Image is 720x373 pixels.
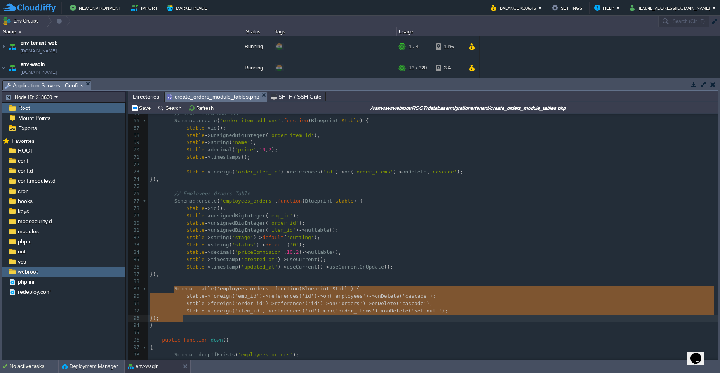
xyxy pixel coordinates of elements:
span: -> [299,227,305,233]
span: (); [317,257,326,262]
span: , [256,147,259,153]
span: create [198,198,217,204]
span: create_orders_module_tables.php [167,92,259,102]
span: -> [205,213,211,219]
span: ( [238,264,241,270]
span: php.ini [16,278,35,285]
span: 'employees' [332,293,366,299]
span: $table [186,300,205,306]
span: env-tenant-web [21,39,57,47]
span: foreign [211,300,232,306]
div: 73 [128,168,141,176]
span: -> [205,293,211,299]
div: 65 [128,110,141,117]
span: ); [314,132,320,138]
div: Tags [273,27,396,36]
span: ( [217,198,220,204]
span: $table [186,293,205,299]
div: 13 / 320 [409,57,427,78]
span: // Employees Orders Table [174,191,250,196]
div: 91 [128,300,141,307]
span: string [211,234,229,240]
span: 'order_items' [353,169,393,175]
span: Schema [174,286,193,291]
a: vcs [16,258,27,265]
span: -> [256,234,263,240]
span: -> [259,242,266,248]
div: 82 [128,234,141,241]
a: ROOT [16,147,35,154]
span: (); [217,125,226,131]
div: 67 [128,125,141,132]
span: uat [16,248,27,255]
span: ) [299,249,302,255]
span: onDelete [402,169,427,175]
span: id [211,125,217,131]
span: on [344,169,351,175]
span: $table [186,132,205,138]
span: , [265,147,268,153]
img: AMDAwAAAACH5BAEAAAAALAAAAAABAAEAAAICRAEAOw== [18,31,22,33]
span: Blueprint [311,118,338,123]
span: () [317,264,323,270]
span: // Order Item Add-ons [174,110,238,116]
a: redeploy.conf [16,288,52,295]
span: 'status' [232,242,256,248]
span: ); [457,169,463,175]
span: ( [232,293,235,299]
span: -> [205,257,211,262]
div: 3% [436,57,461,78]
span: ( [283,234,287,240]
span: ) [335,169,338,175]
span: ( [329,293,332,299]
button: Settings [552,3,584,12]
span: decimal [211,249,232,255]
button: Deployment Manager [62,363,118,370]
span: 'id' [302,293,314,299]
span: -> [205,249,211,255]
span: 'order_item_id' [235,169,280,175]
span: $table [186,169,205,175]
span: ( [232,169,235,175]
span: $table [186,249,205,255]
span: -> [263,293,269,299]
div: 71 [128,154,141,161]
span: $table [186,227,205,233]
span: , [275,198,278,204]
span: ( [308,118,311,123]
span: 'item_id' [268,227,296,233]
span: ( [426,169,430,175]
span: 10 [287,249,293,255]
div: 76 [128,190,141,198]
span: $table [186,139,205,145]
span: Schema [174,198,193,204]
span: -> [281,257,287,262]
span: -> [205,169,211,175]
span: (); [332,249,341,255]
span: decimal [211,147,232,153]
span: :: [193,118,199,123]
span: 'price' [235,147,256,153]
span: on [323,293,329,299]
span: , [293,249,296,255]
span: ( [232,147,235,153]
span: 'emp_id' [268,213,293,219]
button: Import [131,3,160,12]
div: 1 / 4 [409,36,419,57]
span: ) [278,264,281,270]
span: 10 [259,147,266,153]
span: ); [293,213,299,219]
span: -> [323,264,329,270]
span: cron [16,187,30,194]
iframe: chat widget [687,342,712,365]
span: Directories [133,92,159,101]
span: $table [186,264,205,270]
span: Root [17,104,31,111]
span: function [283,118,308,123]
div: Name [1,27,233,36]
span: SFTP / SSH Gate [271,92,322,101]
span: 'order_id' [268,220,299,226]
span: ( [229,242,232,248]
